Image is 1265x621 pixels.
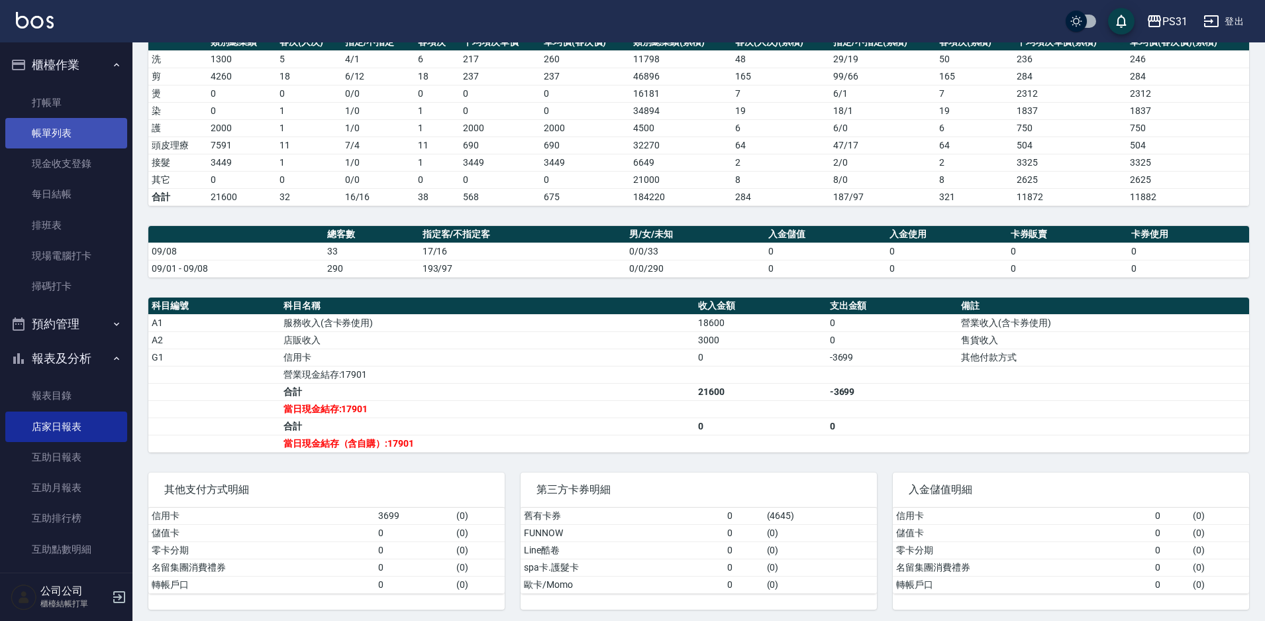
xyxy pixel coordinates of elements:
[148,298,1249,453] table: a dense table
[1013,154,1127,171] td: 3325
[5,48,127,82] button: 櫃檯作業
[40,598,108,610] p: 櫃檯結帳打單
[732,50,830,68] td: 48
[830,171,936,188] td: 8 / 0
[695,314,827,331] td: 18600
[276,154,342,171] td: 1
[342,68,415,85] td: 6 / 12
[148,524,375,541] td: 儲值卡
[765,243,886,260] td: 0
[415,154,460,171] td: 1
[1013,188,1127,205] td: 11872
[1013,50,1127,68] td: 236
[695,383,827,400] td: 21600
[886,226,1007,243] th: 入金使用
[724,559,764,576] td: 0
[342,85,415,102] td: 0 / 0
[419,226,627,243] th: 指定客/不指定客
[375,508,453,525] td: 3699
[830,119,936,137] td: 6 / 0
[453,524,505,541] td: ( 0 )
[936,102,1013,119] td: 19
[5,442,127,473] a: 互助日報表
[1162,13,1188,30] div: PS31
[540,119,630,137] td: 2000
[375,559,453,576] td: 0
[521,508,877,594] table: a dense table
[893,576,1152,593] td: 轉帳戶口
[893,508,1152,525] td: 信用卡
[764,508,877,525] td: ( 4645 )
[1013,102,1127,119] td: 1837
[1189,524,1249,541] td: ( 0 )
[280,298,695,315] th: 科目名稱
[415,137,460,154] td: 11
[540,154,630,171] td: 3449
[827,418,958,435] td: 0
[148,541,375,559] td: 零卡分期
[342,50,415,68] td: 4 / 1
[148,50,207,68] td: 洗
[732,188,830,205] td: 284
[630,85,731,102] td: 16181
[936,188,1013,205] td: 321
[765,226,886,243] th: 入金儲值
[148,34,1249,206] table: a dense table
[280,418,695,435] td: 合計
[460,171,540,188] td: 0
[148,508,375,525] td: 信用卡
[732,119,830,137] td: 6
[1013,119,1127,137] td: 750
[148,154,207,171] td: 接髮
[276,50,342,68] td: 5
[415,171,460,188] td: 0
[540,137,630,154] td: 690
[415,188,460,205] td: 38
[280,331,695,349] td: 店販收入
[1128,260,1249,277] td: 0
[732,137,830,154] td: 64
[1127,68,1249,85] td: 284
[5,412,127,442] a: 店家日報表
[540,188,630,205] td: 675
[148,349,280,366] td: G1
[207,171,276,188] td: 0
[1127,137,1249,154] td: 504
[148,243,324,260] td: 09/08
[419,260,627,277] td: 193/97
[276,68,342,85] td: 18
[1013,137,1127,154] td: 504
[1013,68,1127,85] td: 284
[280,366,695,383] td: 營業現金結存:17901
[148,119,207,137] td: 護
[732,154,830,171] td: 2
[1127,154,1249,171] td: 3325
[40,585,108,598] h5: 公司公司
[732,68,830,85] td: 165
[280,314,695,331] td: 服務收入(含卡券使用)
[276,188,342,205] td: 32
[1152,524,1190,541] td: 0
[886,243,1007,260] td: 0
[1189,541,1249,559] td: ( 0 )
[5,271,127,302] a: 掃碼打卡
[5,210,127,241] a: 排班表
[540,50,630,68] td: 260
[695,298,827,315] th: 收入金額
[724,541,764,559] td: 0
[630,102,731,119] td: 34894
[207,102,276,119] td: 0
[207,85,276,102] td: 0
[1189,508,1249,525] td: ( 0 )
[460,119,540,137] td: 2000
[207,50,276,68] td: 1300
[419,243,627,260] td: 17/16
[453,541,505,559] td: ( 0 )
[1152,508,1190,525] td: 0
[626,260,765,277] td: 0/0/290
[415,85,460,102] td: 0
[521,576,724,593] td: 歐卡/Momo
[1007,260,1129,277] td: 0
[324,226,419,243] th: 總客數
[764,559,877,576] td: ( 0 )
